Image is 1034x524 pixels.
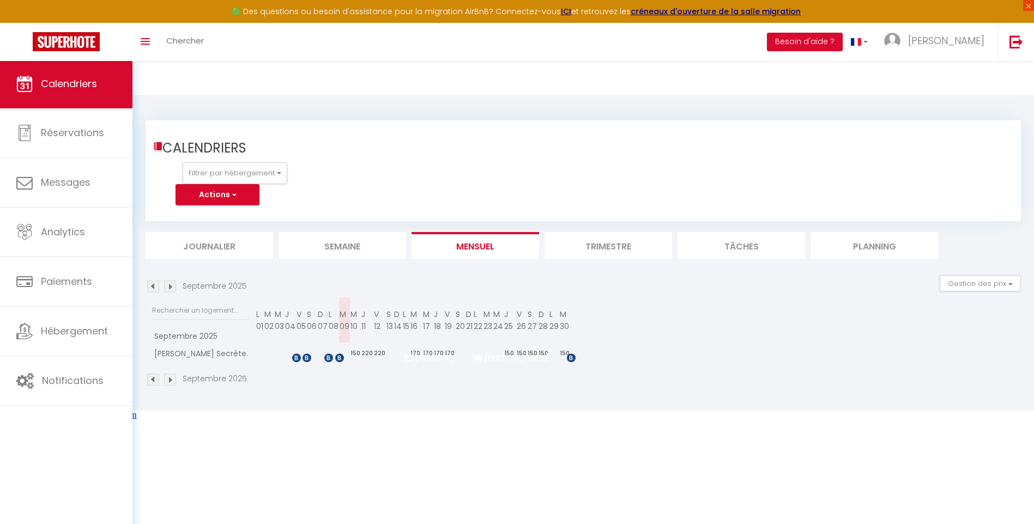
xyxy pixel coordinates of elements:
[317,297,328,343] th: 07
[493,297,504,343] th: 24
[631,6,801,17] a: créneaux d'ouverture de la salle migration
[361,343,373,363] div: 220
[549,297,559,343] th: 29
[279,232,406,259] li: Semaine
[324,348,333,368] span: [PERSON_NAME]
[504,297,516,343] th: 25
[41,275,92,288] span: Paiements
[264,309,271,320] abbr: M
[318,309,323,320] abbr: D
[340,309,346,320] abbr: M
[528,343,537,363] div: 150
[183,373,247,385] p: Septembre 2025
[146,331,217,342] span: Septembre 2025
[176,184,259,206] button: Actions
[908,34,984,47] span: [PERSON_NAME]
[473,348,584,368] span: [PERSON_NAME]
[374,343,385,363] div: 220
[373,297,386,343] th: 12
[517,343,527,363] div: 150
[560,343,571,363] div: 150
[483,309,490,320] abbr: M
[404,348,464,368] span: [PERSON_NAME]
[41,77,97,90] span: Calendriers
[386,297,394,343] th: 13
[41,324,108,338] span: Hébergement
[410,343,422,363] div: 170
[361,309,365,320] abbr: J
[539,309,544,320] abbr: D
[504,343,516,363] div: 150
[41,126,104,139] span: Réservations
[561,6,571,17] a: ICI
[504,309,508,320] abbr: J
[256,297,264,343] th: 01
[275,309,281,320] abbr: M
[402,297,410,343] th: 15
[361,297,373,343] th: 11
[527,297,538,343] th: 27
[444,297,455,343] th: 19
[538,297,549,343] th: 28
[678,232,805,259] li: Tâches
[493,309,500,320] abbr: M
[549,309,553,320] abbr: L
[297,309,301,320] abbr: V
[465,297,473,343] th: 21
[940,275,1021,291] button: Gestion des prix
[350,297,361,343] th: 10
[560,309,566,320] abbr: M
[884,33,900,49] img: ...
[274,297,285,343] th: 03
[445,309,450,320] abbr: V
[517,309,522,320] abbr: V
[285,309,289,320] abbr: J
[328,297,339,343] th: 08
[292,348,301,368] span: [PERSON_NAME]
[41,175,90,189] span: Messages
[256,309,259,320] abbr: L
[445,343,455,363] div: 170
[307,309,311,320] abbr: S
[516,297,527,343] th: 26
[811,232,938,259] li: Planning
[539,343,548,363] div: 150
[296,297,306,343] th: 05
[1009,35,1023,48] img: logout
[386,309,391,320] abbr: S
[767,33,843,51] button: Besoin d'aide ?
[264,297,274,343] th: 02
[41,225,85,239] span: Analytics
[285,297,296,343] th: 04
[162,141,246,156] h3: CALENDRIERS
[403,309,406,320] abbr: L
[158,23,212,61] a: Chercher
[306,297,317,343] th: 06
[339,297,350,343] th: 09
[183,280,247,292] p: Septembre 2025
[456,309,460,320] abbr: S
[410,297,422,343] th: 16
[303,348,311,368] span: [PERSON_NAME]
[434,309,438,320] abbr: J
[473,297,483,343] th: 22
[374,309,379,320] abbr: V
[466,309,471,320] abbr: D
[335,348,344,368] span: [PERSON_NAME]
[559,297,572,343] th: 30
[423,343,433,363] div: 170
[350,343,360,363] div: 150
[483,297,493,343] th: 23
[152,301,249,320] input: Rechercher un logement...
[876,23,998,61] a: ... [PERSON_NAME]
[528,309,532,320] abbr: S
[567,348,576,368] span: [PERSON_NAME]
[42,374,104,387] span: Notifications
[423,309,430,320] abbr: M
[33,32,100,51] img: Super Booking
[422,297,433,343] th: 17
[394,297,402,343] th: 14
[434,343,444,363] div: 170
[350,309,357,320] abbr: M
